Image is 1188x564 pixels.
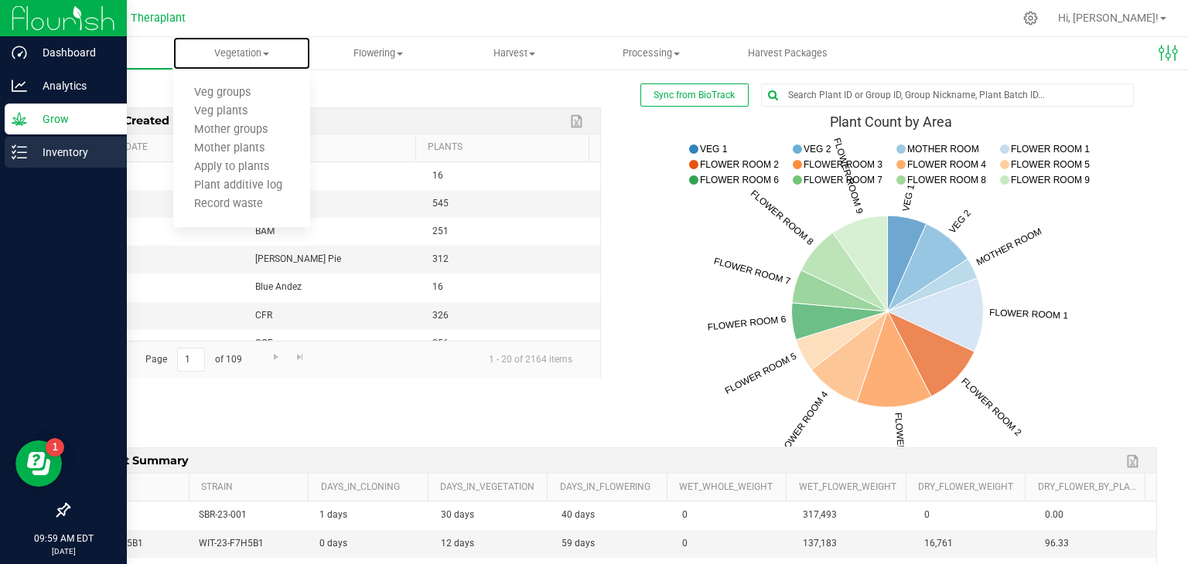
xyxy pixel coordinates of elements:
text: FLOWER ROOM 6 [700,175,779,185]
span: Mother plants [173,142,285,155]
a: Vegetation Veg groups Veg plants Mother groups Mother plants Apply to plants Plant additive log R... [173,37,309,70]
td: ABM [246,162,423,190]
a: Strain [201,481,302,494]
text: VEG 1 [700,144,728,155]
a: Harvest Packages [719,37,855,70]
td: WIT-23-F7H5B1 [189,530,310,558]
td: 0 [915,501,1036,529]
td: 251 [423,218,600,246]
p: 09:59 AM EDT [7,532,120,545]
td: 2025-08 [69,246,246,274]
td: 2025-08 [69,218,246,246]
a: Harvest [80,481,183,494]
span: Plant additive log [173,179,303,192]
a: Plants [428,141,582,154]
input: 1 [177,348,205,372]
p: Grow [27,110,120,128]
input: Search Plant ID or Group ID, Group Nickname, Plant Batch ID... [762,84,1133,106]
td: 256 [423,330,600,358]
td: SBR-23-001 [69,501,189,529]
div: Manage settings [1021,11,1040,25]
text: VEG 2 [804,144,831,155]
td: COF [246,330,423,358]
a: Export to Excel [1122,451,1145,471]
span: Processing [584,46,719,60]
span: Flowering [311,46,445,60]
text: FLOWER ROOM 7 [804,175,882,185]
text: FLOWER ROOM 2 [700,159,779,170]
td: 545 [423,190,600,218]
span: Harvest Packages [727,46,848,60]
text: FLOWER ROOM 1 [1011,144,1090,155]
button: Sync from BioTrack [640,83,749,107]
a: Wet_Whole_Weight [679,481,780,494]
td: 0 days [310,530,431,558]
text: FLOWER ROOM 3 [804,159,882,170]
a: Strain [254,141,409,154]
span: Hi, [PERSON_NAME]! [1058,12,1159,24]
td: 2025-08 [69,274,246,301]
a: Days_in_Flowering [560,481,661,494]
span: Harvest [447,46,582,60]
text: FLOWER ROOM 8 [907,175,986,185]
td: 30 days [432,501,552,529]
td: 0 [673,530,794,558]
inline-svg: Analytics [12,78,27,93]
span: Page of 109 [132,348,254,372]
td: 59 days [552,530,673,558]
span: Vegetation [173,46,309,60]
span: 1 - 20 of 2164 items [476,348,585,371]
a: Days_in_Vegetation [440,481,541,494]
span: Mother groups [173,124,288,137]
td: 0 [673,501,794,529]
td: 16,761 [915,530,1036,558]
p: Analytics [27,76,120,95]
a: Flowering [310,37,446,70]
td: 312 [423,246,600,274]
span: Veg groups [173,87,271,100]
td: 317,493 [794,501,914,529]
span: Veg plants [173,105,268,118]
iframe: Resource center unread badge [46,438,64,457]
a: Harvest [446,37,582,70]
td: AIR [246,190,423,218]
td: 2025-08 [69,330,246,358]
td: [PERSON_NAME] Pie [246,246,423,274]
span: Apply to plants [173,161,290,174]
td: 40 days [552,501,673,529]
span: Theraplant [131,12,186,25]
p: [DATE] [7,545,120,557]
p: Dashboard [27,43,120,62]
td: 0.00 [1036,501,1156,529]
inline-svg: Grow [12,111,27,127]
a: Processing [583,37,719,70]
td: 326 [423,302,600,330]
td: 16 [423,162,600,190]
a: Go to the last page [289,348,312,369]
text: FLOWER ROOM 4 [907,159,986,170]
td: 1 days [310,501,431,529]
td: 2025-08 [69,302,246,330]
td: 2025-08 [69,162,246,190]
td: SBR-23-001 [189,501,310,529]
div: Plant Count by Area [624,114,1157,130]
td: Blue Andez [246,274,423,301]
iframe: Resource center [15,440,62,487]
a: Export to Excel [566,111,589,131]
inline-svg: Inventory [12,144,27,160]
td: 137,183 [794,530,914,558]
a: Days_in_Cloning [321,481,422,494]
td: WIT-23-F7H5B1 [69,530,189,558]
td: BAM [246,218,423,246]
text: MOTHER ROOM [907,144,979,155]
text: FLOWER ROOM 5 [1011,159,1090,170]
a: Wet_Flower_Weight [799,481,900,494]
td: CFR [246,302,423,330]
span: Record waste [173,198,284,211]
a: Dry_Flower_Weight [918,481,1019,494]
p: Inventory [27,143,120,161]
a: Planted_Date [80,141,236,154]
a: Go to the next page [265,348,287,369]
span: Harvest Summary [80,448,193,472]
